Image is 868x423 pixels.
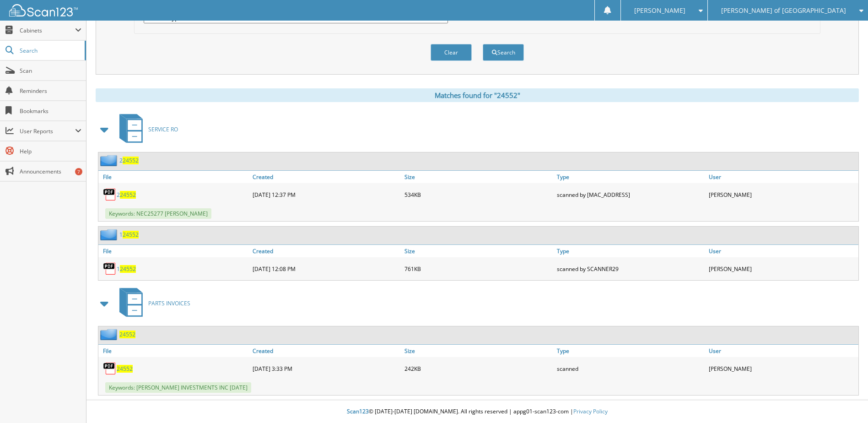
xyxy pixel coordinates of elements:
[96,88,859,102] div: Matches found for "24552"
[555,260,706,278] div: scanned by SCANNER29
[98,171,250,183] a: File
[555,359,706,378] div: scanned
[105,382,251,393] span: Keywords: [PERSON_NAME] INVESTMENTS INC [DATE]
[123,231,139,239] span: 24552
[706,260,858,278] div: [PERSON_NAME]
[402,185,554,204] div: 534KB
[706,359,858,378] div: [PERSON_NAME]
[20,127,75,135] span: User Reports
[634,8,685,13] span: [PERSON_NAME]
[86,401,868,423] div: © [DATE]-[DATE] [DOMAIN_NAME]. All rights reserved | appg01-scan123-com |
[721,8,846,13] span: [PERSON_NAME] of [GEOGRAPHIC_DATA]
[20,107,81,115] span: Bookmarks
[483,44,524,61] button: Search
[706,185,858,204] div: [PERSON_NAME]
[250,345,402,357] a: Created
[20,168,81,175] span: Announcements
[117,365,133,373] a: 24552
[105,208,211,219] span: Keywords: NEC25277 [PERSON_NAME]
[119,157,139,164] a: 224552
[117,265,136,273] a: 124552
[148,125,178,133] span: SERVICE RO
[100,155,119,166] img: folder2.png
[706,345,858,357] a: User
[250,359,402,378] div: [DATE] 3:33 PM
[555,185,706,204] div: scanned by [MAC_ADDRESS]
[75,168,82,175] div: 7
[706,171,858,183] a: User
[20,147,81,155] span: Help
[114,285,190,321] a: PARTS INVOICES
[431,44,472,61] button: Clear
[250,245,402,257] a: Created
[402,359,554,378] div: 242KB
[573,407,608,415] a: Privacy Policy
[822,379,868,423] iframe: Chat Widget
[555,245,706,257] a: Type
[250,171,402,183] a: Created
[402,260,554,278] div: 761KB
[20,87,81,95] span: Reminders
[555,171,706,183] a: Type
[98,345,250,357] a: File
[103,362,117,375] img: PDF.png
[120,265,136,273] span: 24552
[119,331,135,338] a: 24552
[103,188,117,201] img: PDF.png
[98,245,250,257] a: File
[120,191,136,199] span: 24552
[148,299,190,307] span: PARTS INVOICES
[20,47,80,54] span: Search
[347,407,369,415] span: Scan123
[20,27,75,34] span: Cabinets
[100,329,119,340] img: folder2.png
[9,4,78,16] img: scan123-logo-white.svg
[555,345,706,357] a: Type
[402,345,554,357] a: Size
[402,245,554,257] a: Size
[117,191,136,199] a: 224552
[706,245,858,257] a: User
[402,171,554,183] a: Size
[100,229,119,240] img: folder2.png
[114,111,178,147] a: SERVICE RO
[250,185,402,204] div: [DATE] 12:37 PM
[103,262,117,276] img: PDF.png
[250,260,402,278] div: [DATE] 12:08 PM
[123,157,139,164] span: 24552
[20,67,81,75] span: Scan
[119,231,139,239] a: 124552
